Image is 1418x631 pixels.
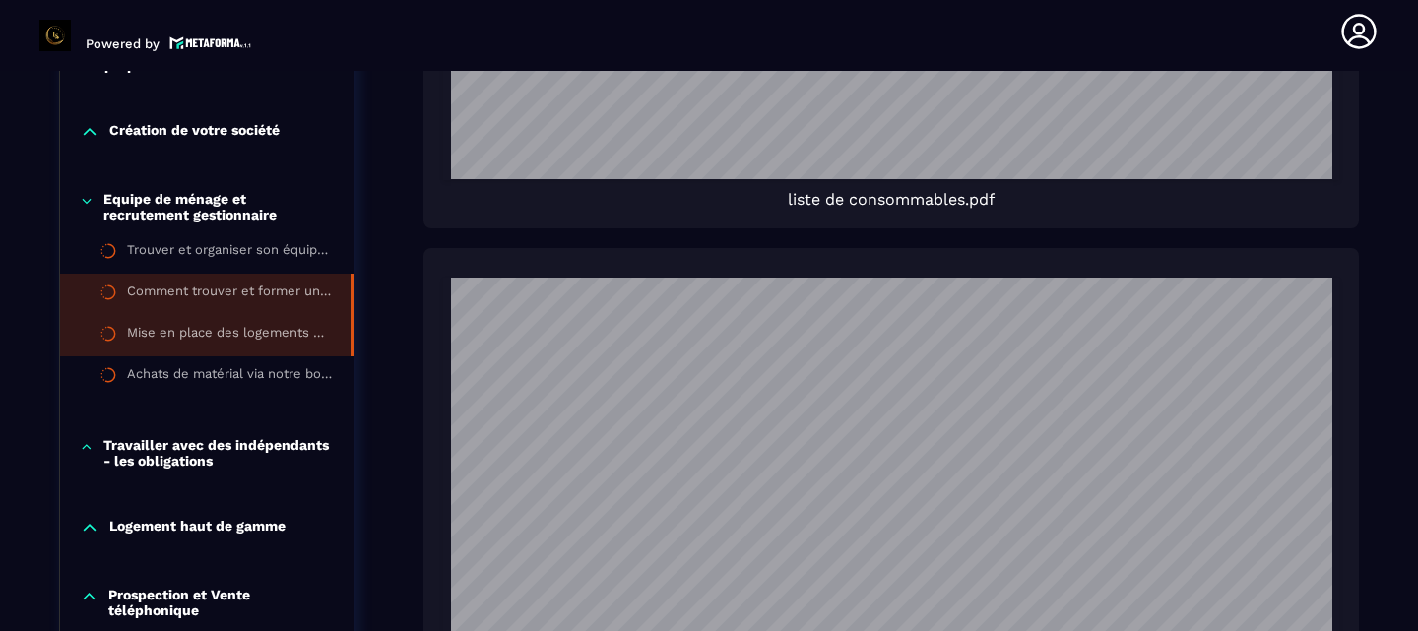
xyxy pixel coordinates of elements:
[788,190,995,209] span: liste de consommables.pdf
[103,191,334,222] p: Equipe de ménage et recrutement gestionnaire
[103,437,334,469] p: Travailler avec des indépendants - les obligations
[127,325,331,347] div: Mise en place des logements dans votre conciergerie
[109,122,280,142] p: Création de votre société
[39,20,71,51] img: logo-branding
[127,242,334,264] div: Trouver et organiser son équipe de ménage
[109,518,286,537] p: Logement haut de gamme
[169,34,252,51] img: logo
[127,284,331,305] div: Comment trouver et former un gestionnaire pour vos logements
[86,36,160,51] p: Powered by
[127,366,334,388] div: Achats de matérial via notre boutique PrestaHome
[108,587,334,618] p: Prospection et Vente téléphonique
